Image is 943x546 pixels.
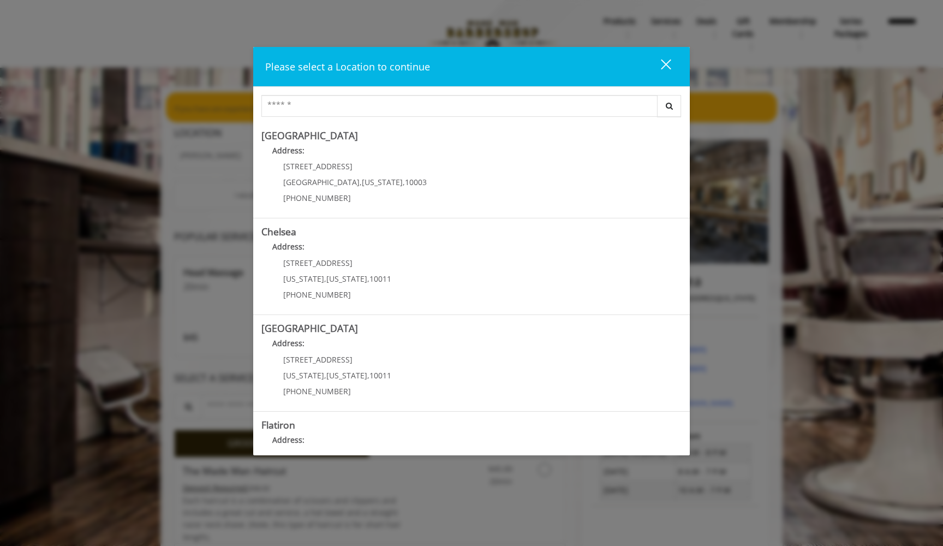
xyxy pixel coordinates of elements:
span: [US_STATE] [326,274,367,284]
span: [GEOGRAPHIC_DATA] [283,177,360,187]
span: [US_STATE] [283,274,324,284]
span: [PHONE_NUMBER] [283,193,351,203]
span: , [324,274,326,284]
span: [STREET_ADDRESS] [283,258,353,268]
b: Address: [272,241,305,252]
span: [US_STATE] [362,177,403,187]
div: Center Select [261,95,682,122]
span: , [367,370,369,381]
span: [US_STATE] [283,370,324,381]
b: [GEOGRAPHIC_DATA] [261,322,358,335]
span: [PHONE_NUMBER] [283,386,351,396]
input: Search Center [261,95,658,117]
span: Please select a Location to continue [265,60,430,73]
b: Address: [272,145,305,156]
span: [STREET_ADDRESS] [283,354,353,365]
span: , [324,370,326,381]
span: [STREET_ADDRESS] [283,161,353,171]
span: , [360,177,362,187]
span: [PHONE_NUMBER] [283,289,351,300]
span: , [403,177,405,187]
span: 10003 [405,177,427,187]
span: 10011 [369,370,391,381]
b: Chelsea [261,225,296,238]
span: , [367,274,369,284]
span: [US_STATE] [326,370,367,381]
b: Address: [272,435,305,445]
button: close dialog [641,55,678,78]
span: 10011 [369,274,391,284]
div: close dialog [648,58,670,75]
b: [GEOGRAPHIC_DATA] [261,129,358,142]
b: Flatiron [261,418,295,431]
i: Search button [663,102,676,110]
b: Address: [272,338,305,348]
